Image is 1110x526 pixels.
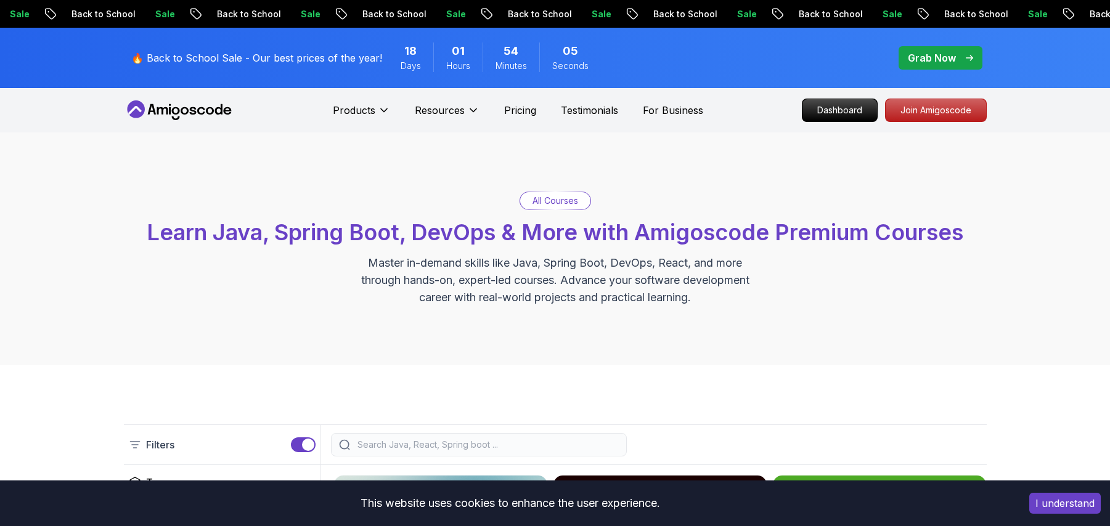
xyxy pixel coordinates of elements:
[873,8,912,20] p: Sale
[643,8,727,20] p: Back to School
[1018,8,1058,20] p: Sale
[934,8,1018,20] p: Back to School
[9,490,1011,517] div: This website uses cookies to enhance the user experience.
[802,99,878,122] a: Dashboard
[1029,493,1101,514] button: Accept cookies
[146,475,170,490] h2: Type
[146,437,174,452] p: Filters
[533,195,578,207] p: All Courses
[333,103,375,118] p: Products
[552,60,589,72] span: Seconds
[415,103,480,127] button: Resources
[353,8,436,20] p: Back to School
[404,42,417,60] span: 18 Days
[496,60,527,72] span: Minutes
[727,8,767,20] p: Sale
[333,103,390,127] button: Products
[789,8,873,20] p: Back to School
[348,254,762,306] p: Master in-demand skills like Java, Spring Boot, DevOps, React, and more through hands-on, expert-...
[401,60,421,72] span: Days
[643,103,703,118] a: For Business
[452,42,465,60] span: 1 Hours
[291,8,330,20] p: Sale
[446,60,470,72] span: Hours
[145,8,185,20] p: Sale
[582,8,621,20] p: Sale
[504,42,518,60] span: 54 Minutes
[498,8,582,20] p: Back to School
[207,8,291,20] p: Back to School
[885,99,987,122] a: Join Amigoscode
[563,42,578,60] span: 5 Seconds
[131,51,382,65] p: 🔥 Back to School Sale - Our best prices of the year!
[504,103,536,118] a: Pricing
[415,103,465,118] p: Resources
[62,8,145,20] p: Back to School
[886,99,986,121] p: Join Amigoscode
[147,219,963,246] span: Learn Java, Spring Boot, DevOps & More with Amigoscode Premium Courses
[908,51,956,65] p: Grab Now
[802,99,877,121] p: Dashboard
[561,103,618,118] a: Testimonials
[436,8,476,20] p: Sale
[355,439,619,451] input: Search Java, React, Spring boot ...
